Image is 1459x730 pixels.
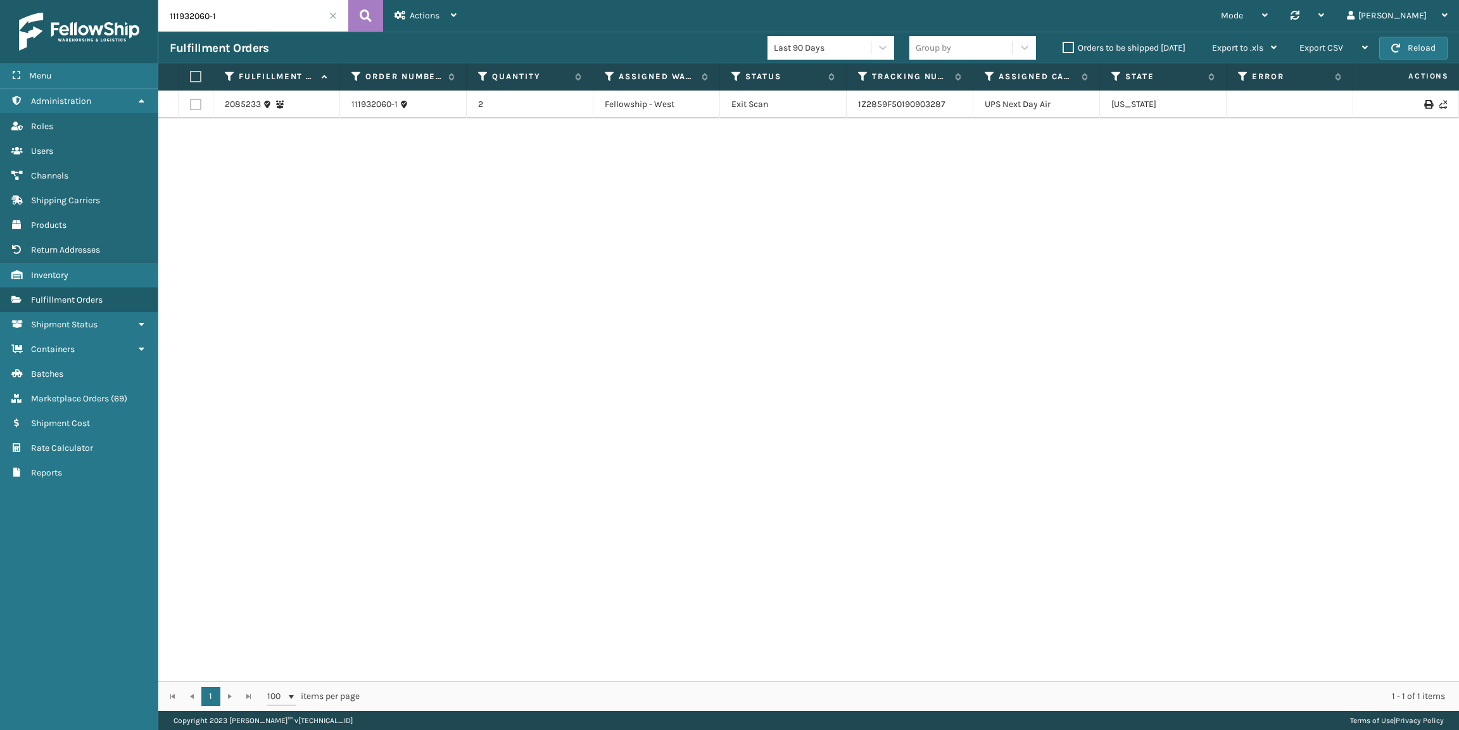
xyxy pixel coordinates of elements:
[174,711,353,730] p: Copyright 2023 [PERSON_NAME]™ v [TECHNICAL_ID]
[31,319,98,330] span: Shipment Status
[31,368,63,379] span: Batches
[1221,10,1243,21] span: Mode
[31,121,53,132] span: Roles
[29,70,51,81] span: Menu
[1379,37,1448,60] button: Reload
[111,393,127,404] span: ( 69 )
[872,71,949,82] label: Tracking Number
[170,41,268,56] h3: Fulfillment Orders
[492,71,569,82] label: Quantity
[1299,42,1343,53] span: Export CSV
[267,687,360,706] span: items per page
[973,91,1100,118] td: UPS Next Day Air
[619,71,695,82] label: Assigned Warehouse
[858,99,945,110] a: 1Z2859F50190903287
[1125,71,1202,82] label: State
[410,10,439,21] span: Actions
[774,41,872,54] div: Last 90 Days
[31,443,93,453] span: Rate Calculator
[31,170,68,181] span: Channels
[31,244,100,255] span: Return Addresses
[1100,91,1227,118] td: [US_STATE]
[31,294,103,305] span: Fulfillment Orders
[31,270,68,280] span: Inventory
[267,690,286,703] span: 100
[467,91,593,118] td: 2
[31,195,100,206] span: Shipping Carriers
[1350,716,1394,725] a: Terms of Use
[31,96,91,106] span: Administration
[1212,42,1263,53] span: Export to .xls
[377,690,1445,703] div: 1 - 1 of 1 items
[201,687,220,706] a: 1
[999,71,1075,82] label: Assigned Carrier Service
[745,71,822,82] label: Status
[1252,71,1329,82] label: Error
[225,98,261,111] a: 2085233
[31,393,109,404] span: Marketplace Orders
[31,220,66,230] span: Products
[31,418,90,429] span: Shipment Cost
[720,91,847,118] td: Exit Scan
[1439,100,1447,109] i: Never Shipped
[19,13,139,51] img: logo
[593,91,720,118] td: Fellowship - West
[351,98,398,111] a: 111932060-1
[1350,711,1444,730] div: |
[31,344,75,355] span: Containers
[1063,42,1185,53] label: Orders to be shipped [DATE]
[31,146,53,156] span: Users
[916,41,951,54] div: Group by
[239,71,315,82] label: Fulfillment Order Id
[1396,716,1444,725] a: Privacy Policy
[365,71,442,82] label: Order Number
[31,467,62,478] span: Reports
[1368,66,1456,87] span: Actions
[1424,100,1432,109] i: Print Label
